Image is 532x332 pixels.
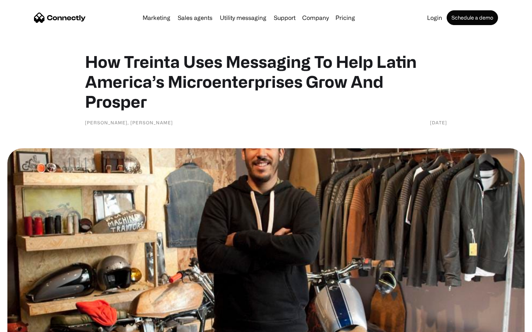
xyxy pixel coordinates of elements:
a: Pricing [332,15,358,21]
a: Schedule a demo [447,10,498,25]
a: Sales agents [175,15,215,21]
ul: Language list [15,319,44,329]
div: [DATE] [430,119,447,126]
a: Login [424,15,445,21]
a: Utility messaging [217,15,269,21]
h1: How Treinta Uses Messaging To Help Latin America’s Microenterprises Grow And Prosper [85,52,447,111]
div: [PERSON_NAME], [PERSON_NAME] [85,119,173,126]
div: Company [302,13,329,23]
a: Support [271,15,299,21]
a: Marketing [140,15,173,21]
aside: Language selected: English [7,319,44,329]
